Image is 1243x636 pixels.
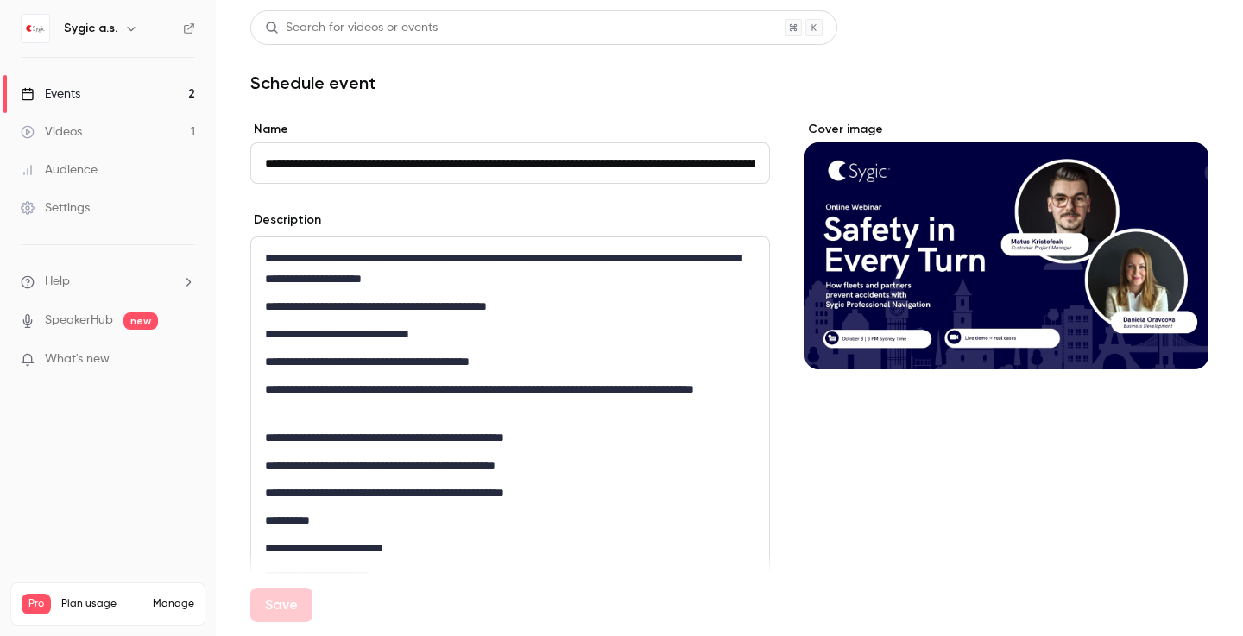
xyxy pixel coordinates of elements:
[45,350,110,368] span: What's new
[21,199,90,217] div: Settings
[61,597,142,611] span: Plan usage
[21,123,82,141] div: Videos
[250,72,1208,93] h1: Schedule event
[153,597,194,611] a: Manage
[22,594,51,614] span: Pro
[45,312,113,330] a: SpeakerHub
[250,121,770,138] label: Name
[804,121,1208,369] section: Cover image
[21,85,80,103] div: Events
[123,312,158,330] span: new
[265,19,438,37] div: Search for videos or events
[22,15,49,42] img: Sygic a.s.
[250,211,321,229] label: Description
[64,20,117,37] h6: Sygic a.s.
[45,273,70,291] span: Help
[174,352,195,368] iframe: Noticeable Trigger
[21,273,195,291] li: help-dropdown-opener
[804,121,1208,138] label: Cover image
[21,161,98,179] div: Audience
